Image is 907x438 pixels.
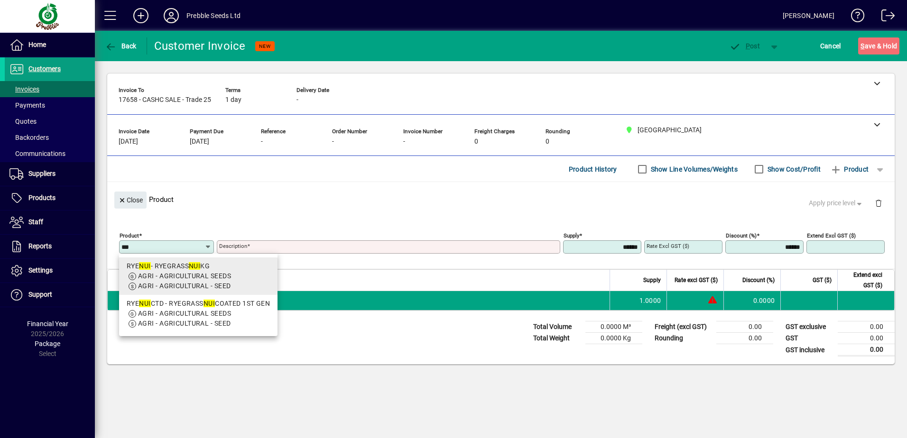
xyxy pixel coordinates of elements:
[729,42,760,50] span: ost
[813,275,832,285] span: GST ($)
[843,270,882,291] span: Extend excl GST ($)
[9,150,65,157] span: Communications
[138,282,231,290] span: AGRI - AGRICULTURAL - SEED
[861,42,864,50] span: S
[838,344,895,356] td: 0.00
[528,321,585,333] td: Total Volume
[28,65,61,73] span: Customers
[156,7,186,24] button: Profile
[9,85,39,93] span: Invoices
[107,182,895,217] div: Product
[139,262,150,270] em: NUI
[838,333,895,344] td: 0.00
[5,210,95,234] a: Staff
[9,101,45,109] span: Payments
[119,138,138,146] span: [DATE]
[120,232,139,239] mat-label: Product
[474,138,478,146] span: 0
[95,37,147,55] app-page-header-button: Back
[219,243,247,249] mat-label: Description
[189,262,200,270] em: NUI
[716,333,773,344] td: 0.00
[261,138,263,146] span: -
[5,283,95,307] a: Support
[332,138,334,146] span: -
[127,299,270,309] div: RYE CTD - RYEGRASS COATED 1ST GEN
[5,81,95,97] a: Invoices
[643,275,661,285] span: Supply
[119,96,211,104] span: 17658 - CASHC SALE - Trade 25
[675,275,718,285] span: Rate excl GST ($)
[35,340,60,347] span: Package
[28,218,43,226] span: Staff
[867,192,890,214] button: Delete
[858,37,899,55] button: Save & Hold
[647,243,689,249] mat-label: Rate excl GST ($)
[639,296,661,305] span: 1.0000
[119,295,278,332] mat-option: RYENUICTD - RYEGRASS NUI COATED 1ST GEN
[296,96,298,104] span: -
[844,2,865,33] a: Knowledge Base
[716,321,773,333] td: 0.00
[861,38,897,54] span: ave & Hold
[5,129,95,146] a: Backorders
[126,7,156,24] button: Add
[105,42,137,50] span: Back
[809,198,864,208] span: Apply price level
[118,192,143,208] span: Close
[5,97,95,113] a: Payments
[9,118,37,125] span: Quotes
[766,164,821,174] label: Show Cost/Profit
[28,291,52,298] span: Support
[28,41,46,48] span: Home
[564,232,579,239] mat-label: Supply
[138,310,231,317] span: AGRI - AGRICULTURAL SEEDS
[5,259,95,283] a: Settings
[190,138,209,146] span: [DATE]
[805,195,868,212] button: Apply price level
[781,344,838,356] td: GST inclusive
[154,38,246,54] div: Customer Invoice
[781,333,838,344] td: GST
[403,138,405,146] span: -
[807,232,856,239] mat-label: Extend excl GST ($)
[5,162,95,186] a: Suppliers
[28,170,56,177] span: Suppliers
[102,37,139,55] button: Back
[186,8,241,23] div: Prebble Seeds Ltd
[114,192,147,209] button: Close
[138,319,231,327] span: AGRI - AGRICULTURAL - SEED
[5,146,95,162] a: Communications
[119,257,278,295] mat-option: RYENUI - RYEGRASS NUI KG
[259,43,271,49] span: NEW
[867,199,890,207] app-page-header-button: Delete
[585,333,642,344] td: 0.0000 Kg
[585,321,642,333] td: 0.0000 M³
[5,113,95,129] a: Quotes
[818,37,843,55] button: Cancel
[781,321,838,333] td: GST exclusive
[138,272,231,280] span: AGRI - AGRICULTURAL SEEDS
[726,232,757,239] mat-label: Discount (%)
[820,38,841,54] span: Cancel
[546,138,549,146] span: 0
[9,134,49,141] span: Backorders
[649,164,738,174] label: Show Line Volumes/Weights
[742,275,775,285] span: Discount (%)
[5,235,95,258] a: Reports
[225,96,241,104] span: 1 day
[5,186,95,210] a: Products
[28,194,56,201] span: Products
[650,333,716,344] td: Rounding
[27,320,68,328] span: Financial Year
[746,42,750,50] span: P
[28,242,52,250] span: Reports
[724,37,765,55] button: Post
[5,33,95,57] a: Home
[569,162,617,177] span: Product History
[204,300,215,307] em: NUI
[650,321,716,333] td: Freight (excl GST)
[838,321,895,333] td: 0.00
[783,8,834,23] div: [PERSON_NAME]
[565,161,621,178] button: Product History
